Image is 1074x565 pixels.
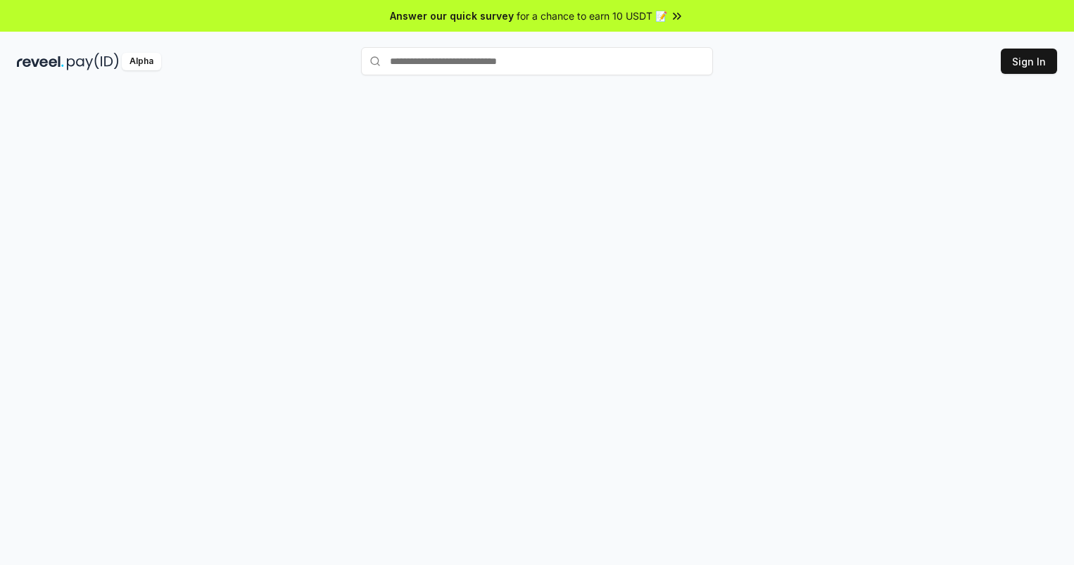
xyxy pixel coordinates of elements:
button: Sign In [1001,49,1057,74]
img: reveel_dark [17,53,64,70]
img: pay_id [67,53,119,70]
span: Answer our quick survey [390,8,514,23]
div: Alpha [122,53,161,70]
span: for a chance to earn 10 USDT 📝 [517,8,667,23]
